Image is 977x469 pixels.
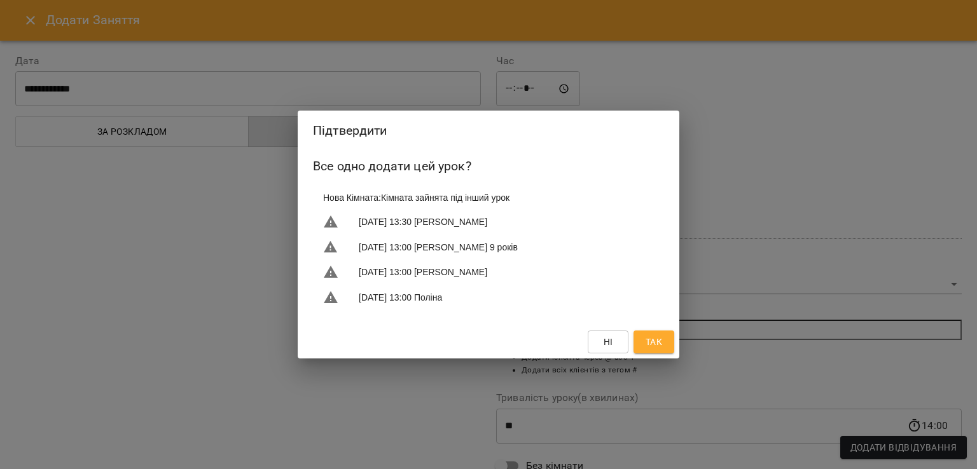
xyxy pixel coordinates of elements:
[634,330,674,353] button: Так
[588,330,628,353] button: Ні
[604,334,613,350] span: Ні
[313,234,664,260] li: [DATE] 13:00 [PERSON_NAME] 9 років
[313,209,664,234] li: [DATE] 13:30 [PERSON_NAME]
[313,259,664,285] li: [DATE] 13:00 [PERSON_NAME]
[313,156,664,176] h6: Все одно додати цей урок?
[646,334,662,350] span: Так
[313,285,664,310] li: [DATE] 13:00 Поліна
[313,121,664,140] h2: Підтвердити
[313,186,664,209] li: Нова Кімната : Кімната зайнята під інший урок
